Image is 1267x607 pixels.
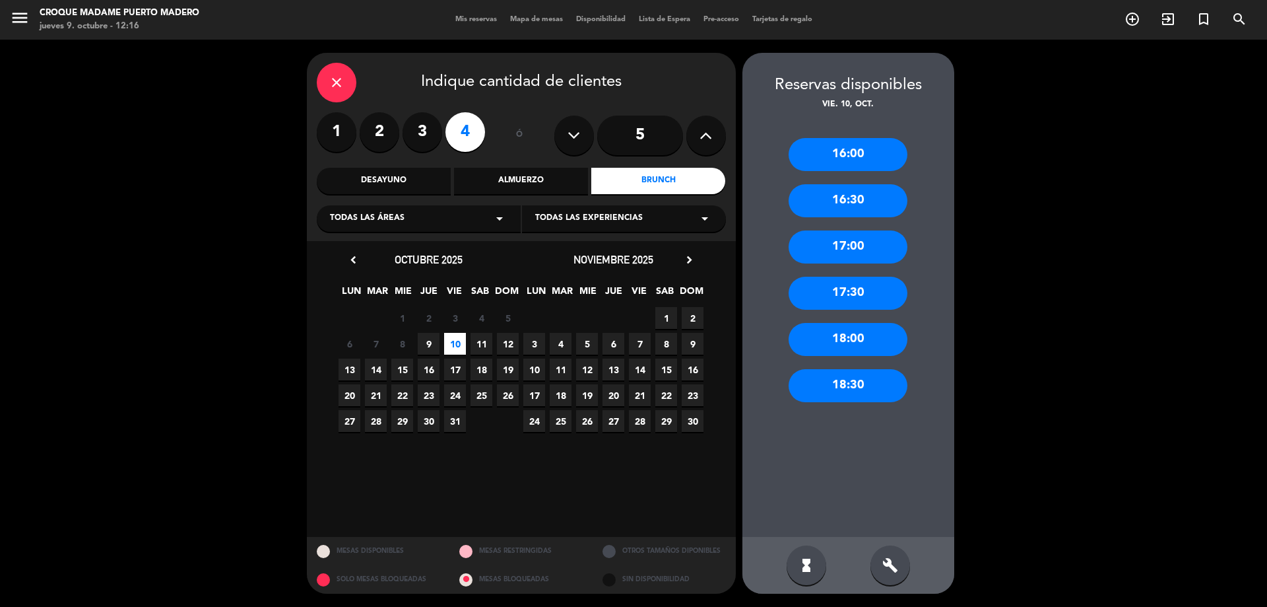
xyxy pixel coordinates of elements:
span: 24 [444,384,466,406]
span: 26 [497,384,519,406]
span: 23 [418,384,439,406]
span: 15 [655,359,677,380]
label: 2 [360,112,399,152]
span: Todas las experiencias [535,212,643,225]
span: 30 [418,410,439,432]
div: jueves 9. octubre - 12:16 [40,20,199,33]
span: 3 [523,333,545,355]
span: Mis reservas [449,16,504,23]
span: 25 [471,384,492,406]
div: ó [498,112,541,159]
span: 20 [602,384,624,406]
div: vie. 10, oct. [742,98,954,112]
i: search [1231,11,1247,27]
span: 4 [550,333,571,355]
i: turned_in_not [1196,11,1212,27]
div: MESAS BLOQUEADAS [449,565,593,594]
span: 1 [391,307,413,329]
span: 6 [339,333,360,355]
span: 5 [576,333,598,355]
div: Croque Madame Puerto Madero [40,7,199,20]
span: LUN [525,283,547,305]
span: MIE [577,283,599,305]
span: Lista de Espera [632,16,697,23]
span: 9 [418,333,439,355]
span: JUE [418,283,439,305]
span: DOM [495,283,517,305]
span: 15 [391,359,413,380]
div: Brunch [591,168,725,194]
span: 10 [523,359,545,380]
span: 27 [602,410,624,432]
i: arrow_drop_down [492,211,507,227]
div: Desayuno [317,168,451,194]
span: Disponibilidad [569,16,632,23]
span: Mapa de mesas [504,16,569,23]
span: 9 [682,333,703,355]
span: 4 [471,307,492,329]
span: 18 [471,359,492,380]
span: 5 [497,307,519,329]
div: Indique cantidad de clientes [317,63,726,102]
span: JUE [602,283,624,305]
span: VIE [443,283,465,305]
span: 28 [629,410,651,432]
div: MESAS RESTRINGIDAS [449,537,593,565]
span: 14 [365,359,387,380]
div: 17:30 [789,277,907,310]
span: 7 [629,333,651,355]
i: exit_to_app [1160,11,1176,27]
span: 16 [682,359,703,380]
i: arrow_drop_down [697,211,713,227]
span: 3 [444,307,466,329]
div: 18:00 [789,323,907,356]
span: 6 [602,333,624,355]
label: 4 [445,112,485,152]
span: 29 [655,410,677,432]
i: close [329,75,344,90]
span: MAR [366,283,388,305]
span: 1 [655,307,677,329]
span: 18 [550,384,571,406]
span: 30 [682,410,703,432]
span: 14 [629,359,651,380]
span: 19 [497,359,519,380]
span: 8 [655,333,677,355]
span: 16 [418,359,439,380]
span: Todas las áreas [330,212,405,225]
div: OTROS TAMAÑOS DIPONIBLES [593,537,736,565]
div: 16:00 [789,138,907,171]
button: menu [10,8,30,32]
div: 18:30 [789,369,907,402]
span: 11 [550,359,571,380]
span: 28 [365,410,387,432]
i: chevron_left [346,253,360,267]
div: 16:30 [789,184,907,217]
div: MESAS DISPONIBLES [307,537,450,565]
span: noviembre 2025 [573,253,653,266]
span: 12 [497,333,519,355]
div: SIN DISPONIBILIDAD [593,565,736,594]
span: octubre 2025 [395,253,463,266]
span: 17 [444,359,466,380]
i: add_circle_outline [1124,11,1140,27]
span: 22 [655,384,677,406]
span: 10 [444,333,466,355]
span: 26 [576,410,598,432]
span: 27 [339,410,360,432]
span: MAR [551,283,573,305]
label: 1 [317,112,356,152]
div: Reservas disponibles [742,73,954,98]
span: LUN [341,283,362,305]
span: 8 [391,333,413,355]
span: 2 [682,307,703,329]
span: 13 [339,359,360,380]
span: DOM [680,283,701,305]
span: 23 [682,384,703,406]
span: 21 [629,384,651,406]
span: 11 [471,333,492,355]
span: 29 [391,410,413,432]
i: menu [10,8,30,28]
span: 22 [391,384,413,406]
span: 25 [550,410,571,432]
